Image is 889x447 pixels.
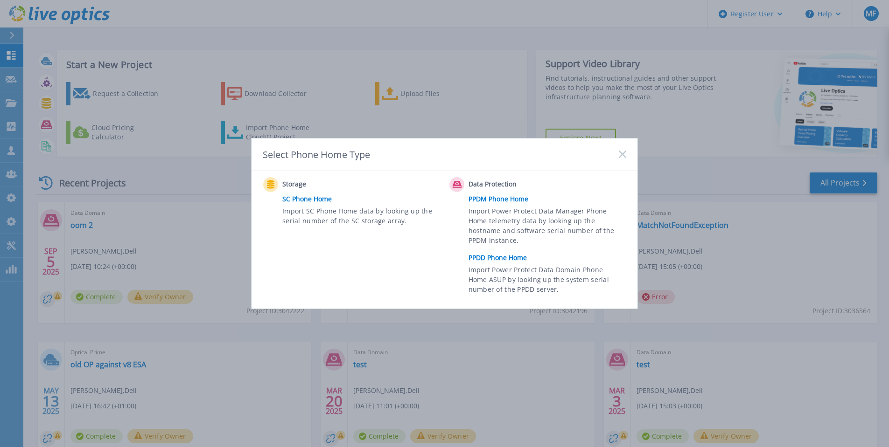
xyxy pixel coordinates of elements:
[469,265,624,297] span: Import Power Protect Data Domain Phone Home ASUP by looking up the system serial number of the PP...
[282,192,445,206] a: SC Phone Home
[469,206,624,249] span: Import Power Protect Data Manager Phone Home telemetry data by looking up the hostname and softwa...
[469,179,561,190] span: Data Protection
[263,148,371,161] div: Select Phone Home Type
[282,179,375,190] span: Storage
[282,206,438,227] span: Import SC Phone Home data by looking up the serial number of the SC storage array.
[469,251,631,265] a: PPDD Phone Home
[469,192,631,206] a: PPDM Phone Home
